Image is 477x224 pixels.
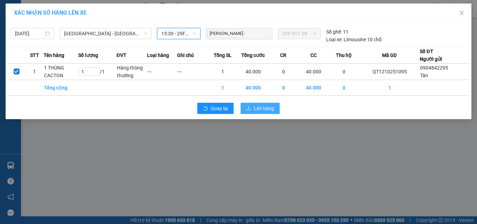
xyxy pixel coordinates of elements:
td: QT1210251095 [359,64,420,80]
td: 0 [329,80,359,96]
td: 1 [359,80,420,96]
td: 0 [268,64,299,80]
td: 40.000 [299,64,329,80]
span: Ghi chú [177,51,194,59]
span: close [459,10,464,16]
span: Tân [420,73,428,78]
td: --- [147,64,177,80]
button: uploadLên hàng [241,103,280,114]
span: 15:30 - 29F-011.09 [161,28,196,39]
span: CC [310,51,317,59]
span: Thanh Hóa - Hà Nội [64,28,147,39]
button: Close [452,3,471,23]
span: ĐVT [117,51,126,59]
td: 40.000 [299,80,329,96]
td: 0 [268,80,299,96]
td: Tổng cộng [44,80,78,96]
span: [PERSON_NAME] [207,30,244,38]
span: XÁC NHẬN SỐ HÀNG LÊN XE [14,9,87,16]
span: Quay lại [211,104,228,112]
span: Số ghế: [326,28,342,36]
td: 40.000 [238,80,268,96]
span: Mã GD [382,51,397,59]
span: Lên hàng [254,104,274,112]
span: down [144,31,148,36]
td: Hàng thông thường [117,64,147,80]
td: 1 THÙNG CACTON [44,64,78,80]
span: Loại hàng [147,51,169,59]
span: Số lượng [78,51,98,59]
span: Tổng SL [214,51,232,59]
input: 12/10/2025 [15,30,44,37]
td: 40.000 [238,64,268,80]
div: 11 [326,28,348,36]
td: 1 [207,80,238,96]
div: Số ĐT Người gửi [420,48,442,63]
span: Thu hộ [336,51,352,59]
div: Limousine 10 chỗ [326,36,382,43]
td: 1 [207,64,238,80]
span: Tổng cước [241,51,265,59]
td: / 1 [78,64,116,80]
td: --- [177,64,207,80]
td: 1 [25,64,44,80]
span: STT [30,51,39,59]
button: rollbackQuay lại [197,103,234,114]
span: rollback [203,106,208,111]
span: Tên hàng [44,51,64,59]
span: Loại xe: [326,36,343,43]
span: 29F-011.09 [282,28,316,39]
span: CR [280,51,286,59]
span: 0904842295 [420,65,448,71]
span: upload [246,106,251,111]
td: 0 [329,64,359,80]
